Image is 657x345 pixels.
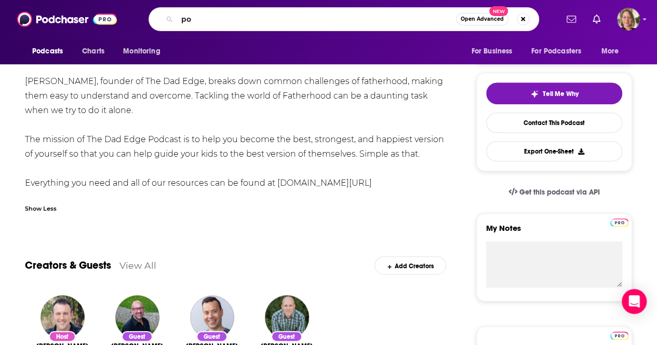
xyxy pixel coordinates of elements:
div: Guest [271,331,302,342]
label: My Notes [486,223,622,241]
img: Podchaser - Follow, Share and Rate Podcasts [17,9,117,29]
a: Pro website [610,330,628,340]
div: The Dad Edge Podcast is a movement. It is a strong community of Fathers who all share a set of va... [25,31,446,190]
img: Jon Vroman [265,295,309,339]
a: Charts [75,42,111,61]
span: Open Advanced [461,17,504,22]
button: open menu [594,42,632,61]
a: Contact This Podcast [486,113,622,133]
a: Pro website [610,217,628,227]
a: View All [119,260,156,271]
span: New [489,6,508,16]
span: Logged in as AriFortierPr [617,8,640,31]
div: Guest [122,331,153,342]
div: Search podcasts, credits, & more... [149,7,539,31]
button: Open AdvancedNew [456,13,508,25]
button: open menu [116,42,173,61]
span: Charts [82,44,104,59]
img: Larry Hagner [41,295,85,339]
a: Get this podcast via API [500,180,608,205]
img: Omar Pinto [115,295,159,339]
span: For Business [471,44,512,59]
button: open menu [25,42,76,61]
img: Podchaser Pro [610,332,628,340]
img: Jordan Harbinger [190,295,234,339]
a: Show notifications dropdown [588,10,605,28]
img: tell me why sparkle [530,90,539,98]
span: Podcasts [32,44,63,59]
span: Get this podcast via API [519,188,600,197]
button: open menu [525,42,596,61]
div: Host [49,331,76,342]
button: open menu [464,42,525,61]
div: Open Intercom Messenger [622,289,647,314]
img: User Profile [617,8,640,31]
img: Podchaser Pro [610,218,628,227]
div: Guest [196,331,227,342]
span: For Podcasters [531,44,581,59]
span: Tell Me Why [543,90,579,98]
span: Monitoring [123,44,160,59]
div: Add Creators [374,256,446,274]
span: More [601,44,619,59]
button: Show profile menu [617,8,640,31]
a: Creators & Guests [25,259,111,272]
button: tell me why sparkleTell Me Why [486,82,622,104]
button: Export One-Sheet [486,141,622,161]
input: Search podcasts, credits, & more... [177,11,456,27]
a: Show notifications dropdown [562,10,580,28]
